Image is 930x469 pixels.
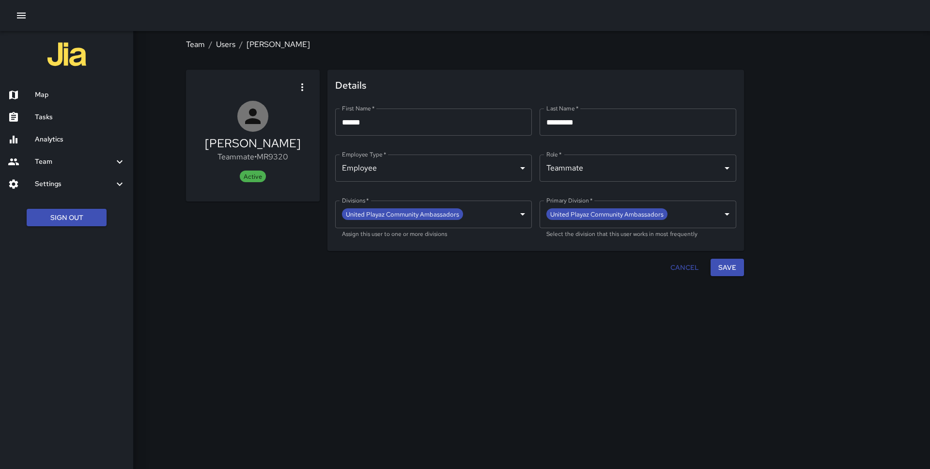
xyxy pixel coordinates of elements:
[35,112,125,123] h6: Tasks
[35,134,125,145] h6: Analytics
[27,209,107,227] button: Sign Out
[35,156,114,167] h6: Team
[35,179,114,189] h6: Settings
[47,35,86,74] img: jia-logo
[35,90,125,100] h6: Map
